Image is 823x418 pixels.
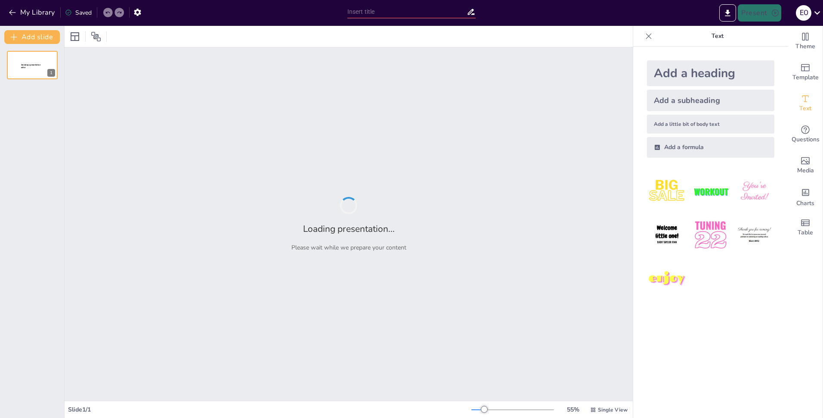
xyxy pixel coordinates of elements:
[788,88,823,119] div: Add text boxes
[796,5,811,21] div: E O
[796,4,811,22] button: E O
[647,259,687,299] img: 7.jpeg
[647,215,687,255] img: 4.jpeg
[788,119,823,150] div: Get real-time input from your audience
[47,69,55,77] div: 1
[656,26,780,47] p: Text
[788,26,823,57] div: Change the overall theme
[719,4,736,22] button: Export to PowerPoint
[788,181,823,212] div: Add charts and graphs
[788,57,823,88] div: Add ready made slides
[65,9,92,17] div: Saved
[68,406,471,414] div: Slide 1 / 1
[792,135,820,144] span: Questions
[799,104,811,113] span: Text
[690,215,730,255] img: 5.jpeg
[798,228,813,237] span: Table
[788,150,823,181] div: Add images, graphics, shapes or video
[797,166,814,175] span: Media
[795,42,815,51] span: Theme
[291,243,406,252] p: Please wait while we prepare your content
[303,223,395,235] h2: Loading presentation...
[6,6,59,19] button: My Library
[647,115,774,134] div: Add a little bit of body text
[7,51,58,79] div: 1
[647,60,774,86] div: Add a heading
[738,4,781,22] button: Present
[734,215,774,255] img: 6.jpeg
[347,6,467,18] input: Insert title
[563,406,583,414] div: 55 %
[788,212,823,243] div: Add a table
[68,30,82,44] div: Layout
[690,172,730,212] img: 2.jpeg
[647,137,774,158] div: Add a formula
[792,73,819,82] span: Template
[647,90,774,111] div: Add a subheading
[91,31,101,42] span: Position
[734,172,774,212] img: 3.jpeg
[598,406,628,413] span: Single View
[21,64,40,69] span: Sendsteps presentation editor
[647,172,687,212] img: 1.jpeg
[796,199,814,208] span: Charts
[4,30,60,44] button: Add slide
